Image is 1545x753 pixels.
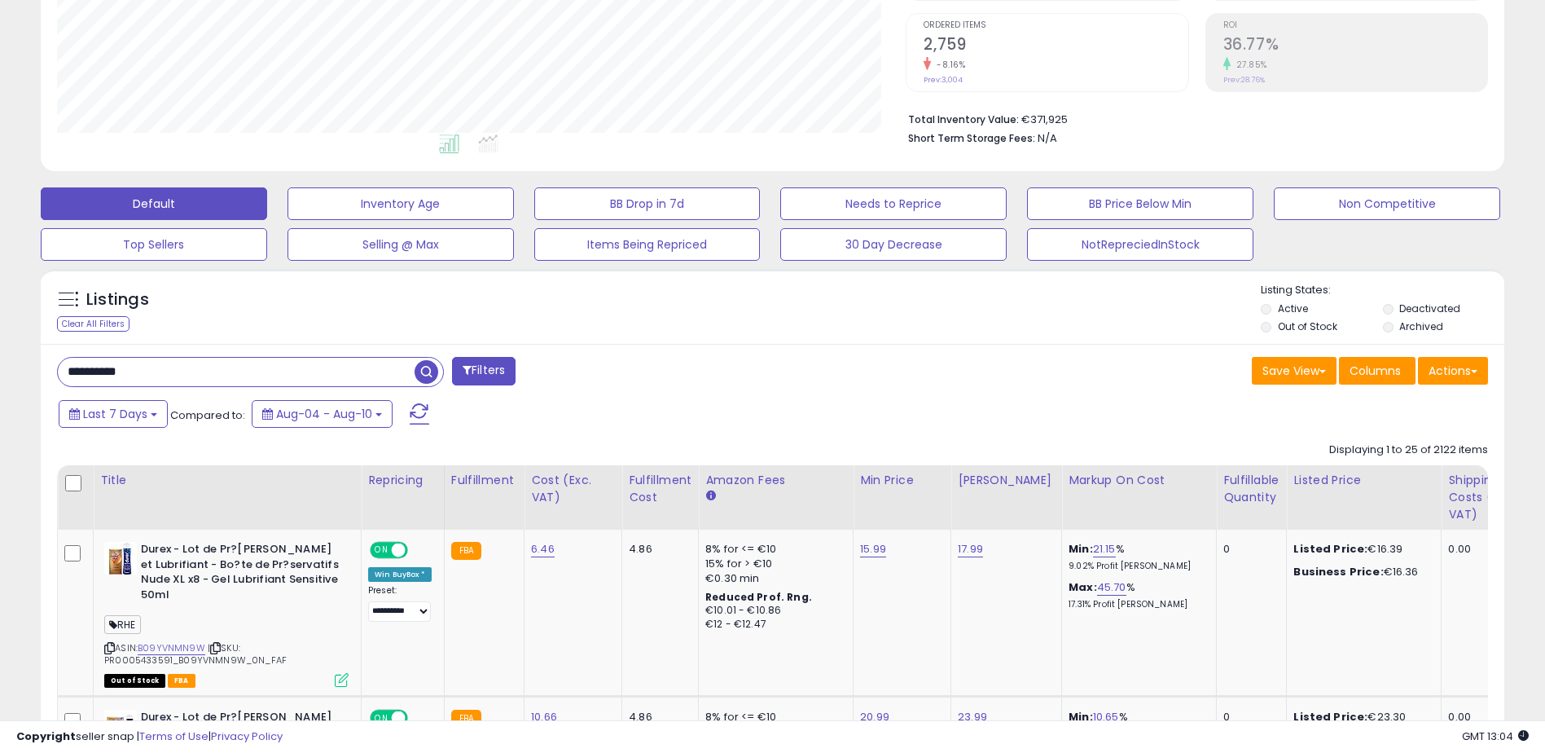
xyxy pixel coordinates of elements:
button: BB Drop in 7d [534,187,761,220]
button: Last 7 Days [59,400,168,428]
button: NotRepreciedInStock [1027,228,1253,261]
span: FBA [168,674,195,688]
div: 15% for > €10 [705,557,841,571]
span: ROI [1223,21,1487,30]
a: Terms of Use [139,729,208,744]
div: Fulfillable Quantity [1223,472,1279,506]
span: Aug-04 - Aug-10 [276,406,372,422]
div: Markup on Cost [1069,472,1209,489]
div: Displaying 1 to 25 of 2122 items [1329,443,1488,458]
div: Repricing [368,472,437,489]
div: €0.30 min [705,571,841,586]
small: Amazon Fees. [705,489,715,504]
a: B09YVNMN9W [138,641,205,655]
strong: Copyright [16,729,76,744]
th: The percentage added to the cost of goods (COGS) that forms the calculator for Min & Max prices. [1062,465,1217,530]
small: FBA [451,542,481,560]
span: RHE [104,615,141,634]
span: OFF [406,544,432,557]
button: Top Sellers [41,228,267,261]
label: Archived [1399,319,1443,333]
div: Min Price [860,472,944,489]
div: % [1069,542,1204,572]
button: Actions [1418,357,1488,385]
div: Win BuyBox * [368,567,432,582]
button: Aug-04 - Aug-10 [252,400,393,428]
span: Columns [1350,363,1401,379]
small: Prev: 28.76% [1223,75,1265,85]
div: ASIN: [104,542,349,685]
div: Preset: [368,585,432,622]
p: Listing States: [1261,283,1504,298]
div: % [1069,580,1204,610]
span: Compared to: [170,407,245,423]
div: Listed Price [1293,472,1434,489]
div: Shipping Costs (Exc. VAT) [1448,472,1532,523]
a: 45.70 [1097,579,1126,596]
span: ON [371,544,392,557]
span: All listings that are currently out of stock and unavailable for purchase on Amazon [104,674,165,688]
button: Inventory Age [287,187,514,220]
h2: 2,759 [924,35,1187,57]
li: €371,925 [908,108,1476,128]
button: Columns [1339,357,1416,385]
small: -8.16% [931,59,965,71]
div: Fulfillment [451,472,517,489]
label: Active [1278,302,1308,315]
div: Title [100,472,354,489]
h5: Listings [86,288,149,311]
div: €10.01 - €10.86 [705,604,841,618]
label: Deactivated [1399,302,1460,315]
a: 15.99 [860,541,886,557]
div: Clear All Filters [57,316,129,332]
button: Default [41,187,267,220]
a: Privacy Policy [211,729,283,744]
button: Items Being Repriced [534,228,761,261]
a: 21.15 [1093,541,1116,557]
span: | SKU: PR0005433591_B09YVNMN9W_0N_FAF [104,641,287,666]
div: €12 - €12.47 [705,618,841,632]
button: Non Competitive [1274,187,1500,220]
button: Filters [452,357,516,385]
b: Durex - Lot de Pr?[PERSON_NAME] et Lubrifiant - Bo?te de Pr?servatifs Nude XL x8 - Gel Lubrifiant... [141,542,339,606]
button: 30 Day Decrease [780,228,1007,261]
b: Max: [1069,579,1097,595]
div: [PERSON_NAME] [958,472,1055,489]
button: Save View [1252,357,1337,385]
img: 414olsGxRaL._SL40_.jpg [104,542,137,575]
span: Ordered Items [924,21,1187,30]
div: 0.00 [1448,542,1526,557]
b: Reduced Prof. Rng. [705,590,812,604]
button: Needs to Reprice [780,187,1007,220]
a: 6.46 [531,541,555,557]
div: €16.36 [1293,565,1429,579]
span: Last 7 Days [83,406,147,422]
div: Amazon Fees [705,472,846,489]
div: 4.86 [629,542,686,557]
b: Total Inventory Value: [908,112,1019,126]
b: Business Price: [1293,564,1383,579]
span: N/A [1038,130,1057,146]
p: 9.02% Profit [PERSON_NAME] [1069,561,1204,572]
b: Min: [1069,541,1093,557]
div: 0 [1223,542,1274,557]
button: Selling @ Max [287,228,514,261]
b: Listed Price: [1293,541,1367,557]
div: €16.39 [1293,542,1429,557]
h2: 36.77% [1223,35,1487,57]
span: 2025-08-18 13:04 GMT [1462,729,1529,744]
div: 8% for <= €10 [705,542,841,557]
small: Prev: 3,004 [924,75,963,85]
div: Cost (Exc. VAT) [531,472,615,506]
div: Fulfillment Cost [629,472,691,506]
label: Out of Stock [1278,319,1337,333]
b: Short Term Storage Fees: [908,131,1035,145]
div: seller snap | | [16,729,283,745]
small: 27.85% [1231,59,1267,71]
button: BB Price Below Min [1027,187,1253,220]
p: 17.31% Profit [PERSON_NAME] [1069,599,1204,610]
a: 17.99 [958,541,983,557]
